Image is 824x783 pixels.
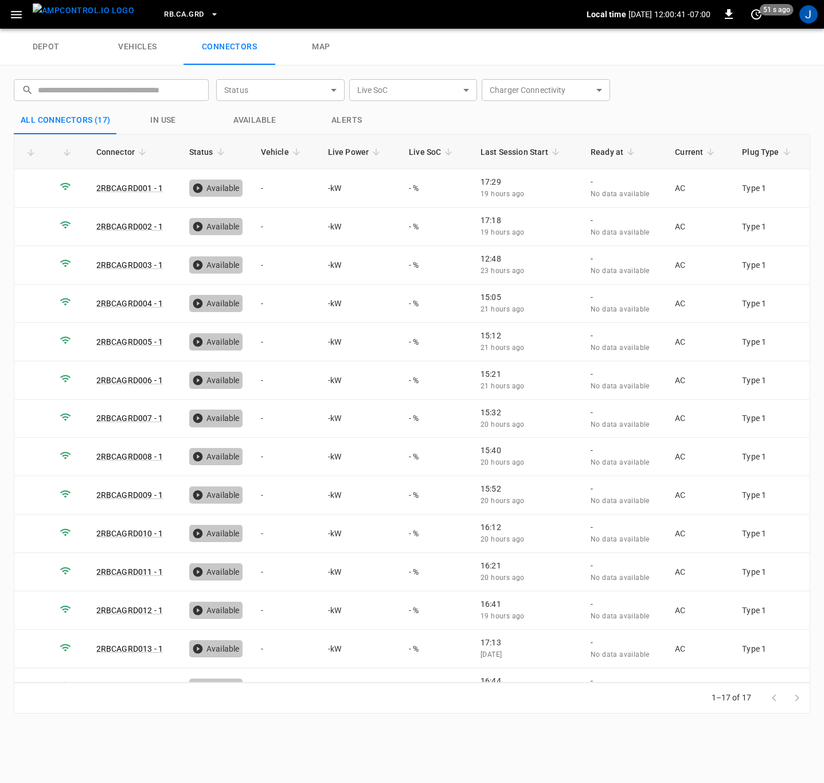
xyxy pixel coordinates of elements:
td: AC [666,361,733,400]
td: - [252,169,319,208]
div: Available [189,640,243,657]
td: - [252,476,319,515]
a: 2RBCAGRD007 - 1 [96,414,163,423]
span: No data available [591,267,650,275]
a: 2RBCAGRD012 - 1 [96,606,163,615]
div: Available [189,295,243,312]
td: - % [400,285,471,323]
td: Type 1 [733,323,810,361]
td: - [252,591,319,630]
button: Available [209,107,301,134]
td: AC [666,553,733,591]
td: - [252,630,319,668]
td: - % [400,208,471,246]
p: 16:44 [481,675,572,687]
td: Type 1 [733,285,810,323]
div: Available [189,525,243,542]
span: No data available [591,305,650,313]
td: Type 1 [733,400,810,438]
img: ampcontrol.io logo [33,3,134,18]
td: AC [666,169,733,208]
td: - [252,323,319,361]
p: 1–17 of 17 [712,692,752,703]
span: 23 hours ago [481,267,525,275]
p: Local time [587,9,626,20]
td: - [252,246,319,285]
td: - [252,285,319,323]
td: - % [400,169,471,208]
p: - [591,176,657,188]
a: 2RBCAGRD005 - 1 [96,337,163,346]
p: 15:12 [481,330,572,341]
td: Type 1 [733,515,810,553]
span: No data available [591,190,650,198]
span: No data available [591,344,650,352]
button: RB.CA.GRD [159,3,223,26]
p: 16:21 [481,560,572,571]
p: - [591,215,657,226]
a: 2RBCAGRD001 - 1 [96,184,163,193]
a: 2RBCAGRD009 - 1 [96,490,163,500]
span: No data available [591,497,650,505]
div: Available [189,679,243,696]
div: Available [189,563,243,581]
td: AC [666,668,733,707]
span: Connector [96,145,150,159]
td: - kW [319,169,400,208]
td: - [252,400,319,438]
span: 20 hours ago [481,420,525,428]
span: Live Power [328,145,384,159]
td: Type 1 [733,438,810,476]
td: - % [400,323,471,361]
span: 20 hours ago [481,497,525,505]
td: - kW [319,208,400,246]
span: No data available [591,612,650,620]
span: 21 hours ago [481,344,525,352]
td: AC [666,208,733,246]
td: AC [666,591,733,630]
p: - [591,521,657,533]
p: 17:18 [481,215,572,226]
span: 19 hours ago [481,228,525,236]
span: 19 hours ago [481,612,525,620]
span: RB.CA.GRD [164,8,204,21]
span: No data available [591,458,650,466]
span: 20 hours ago [481,535,525,543]
a: 2RBCAGRD011 - 1 [96,567,163,576]
td: - % [400,668,471,707]
a: 2RBCAGRD002 - 1 [96,222,163,231]
p: 15:05 [481,291,572,303]
div: Available [189,333,243,350]
td: - [252,208,319,246]
span: Last Session Start [481,145,563,159]
td: Type 1 [733,361,810,400]
td: AC [666,476,733,515]
td: - kW [319,361,400,400]
td: - [252,668,319,707]
td: - [252,438,319,476]
td: Type 1 [733,476,810,515]
p: - [591,598,657,610]
td: - kW [319,630,400,668]
span: Current [675,145,718,159]
span: No data available [591,382,650,390]
button: in use [118,107,209,134]
span: 20 hours ago [481,574,525,582]
a: 2RBCAGRD013 - 1 [96,644,163,653]
td: Type 1 [733,208,810,246]
td: - % [400,553,471,591]
p: 12:48 [481,253,572,264]
p: 15:40 [481,445,572,456]
div: profile-icon [799,5,818,24]
td: - [252,361,319,400]
div: Available [189,180,243,197]
span: 20 hours ago [481,458,525,466]
span: Ready at [591,145,638,159]
td: - kW [319,323,400,361]
div: Available [189,602,243,619]
p: 16:12 [481,521,572,533]
td: Type 1 [733,591,810,630]
a: 2RBCAGRD008 - 1 [96,452,163,461]
td: - % [400,361,471,400]
span: No data available [591,535,650,543]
